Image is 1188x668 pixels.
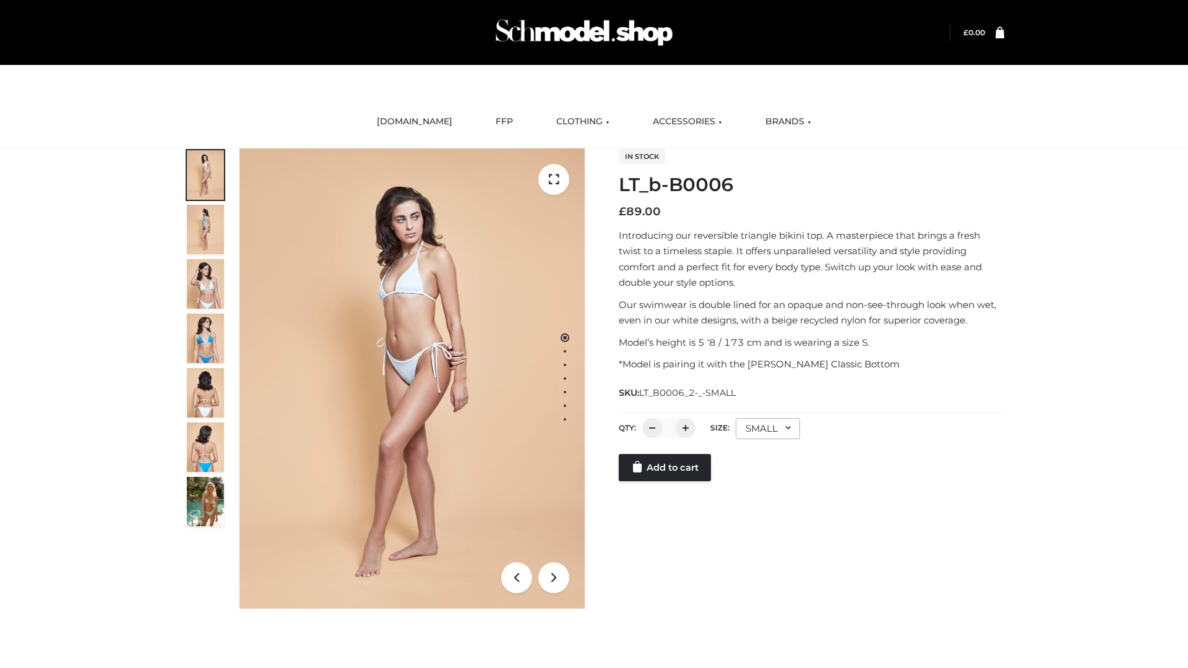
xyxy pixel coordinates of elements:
div: SMALL [736,418,800,439]
img: ArielClassicBikiniTop_CloudNine_AzureSky_OW114ECO_8-scaled.jpg [187,422,224,472]
a: CLOTHING [547,108,619,135]
p: Model’s height is 5 ‘8 / 173 cm and is wearing a size S. [619,335,1004,351]
img: ArielClassicBikiniTop_CloudNine_AzureSky_OW114ECO_3-scaled.jpg [187,259,224,309]
img: ArielClassicBikiniTop_CloudNine_AzureSky_OW114ECO_4-scaled.jpg [187,314,224,363]
label: Size: [710,423,730,432]
img: ArielClassicBikiniTop_CloudNine_AzureSky_OW114ECO_1-scaled.jpg [187,150,224,200]
img: ArielClassicBikiniTop_CloudNine_AzureSky_OW114ECO_7-scaled.jpg [187,368,224,417]
a: £0.00 [963,28,985,37]
span: In stock [619,149,665,164]
p: Introducing our reversible triangle bikini top. A masterpiece that brings a fresh twist to a time... [619,228,1004,291]
span: SKU: [619,385,737,400]
bdi: 0.00 [963,28,985,37]
img: Schmodel Admin 964 [491,8,677,57]
a: FFP [486,108,522,135]
a: Add to cart [619,454,711,481]
p: Our swimwear is double lined for an opaque and non-see-through look when wet, even in our white d... [619,297,1004,328]
h1: LT_b-B0006 [619,174,1004,196]
label: QTY: [619,423,636,432]
img: Arieltop_CloudNine_AzureSky2.jpg [187,477,224,526]
span: £ [963,28,968,37]
img: ArielClassicBikiniTop_CloudNine_AzureSky_OW114ECO_2-scaled.jpg [187,205,224,254]
span: £ [619,205,626,218]
span: LT_B0006_2-_-SMALL [639,387,736,398]
bdi: 89.00 [619,205,661,218]
p: *Model is pairing it with the [PERSON_NAME] Classic Bottom [619,356,1004,372]
a: ACCESSORIES [643,108,731,135]
a: BRANDS [756,108,820,135]
a: [DOMAIN_NAME] [368,108,462,135]
img: ArielClassicBikiniTop_CloudNine_AzureSky_OW114ECO_1 [239,148,585,609]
